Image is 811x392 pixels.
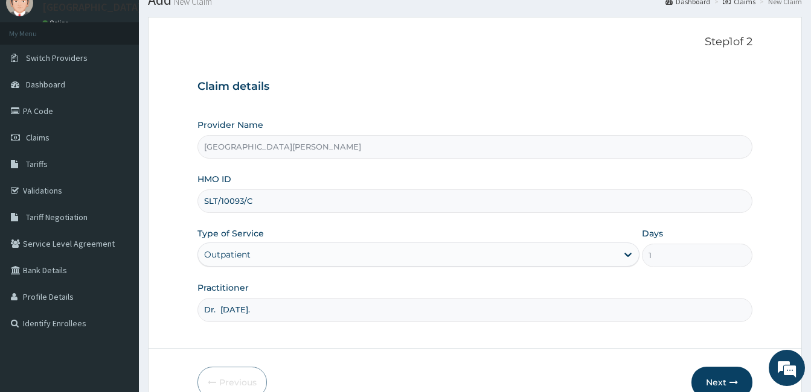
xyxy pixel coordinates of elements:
p: [GEOGRAPHIC_DATA][PERSON_NAME] [42,2,221,13]
label: Practitioner [197,282,249,294]
h3: Claim details [197,80,752,93]
label: HMO ID [197,173,231,185]
a: Online [42,19,71,27]
span: We're online! [70,119,167,241]
textarea: Type your message and hit 'Enter' [6,263,230,305]
span: Tariff Negotiation [26,212,88,223]
span: Claims [26,132,50,143]
input: Enter Name [197,298,752,321]
input: Enter HMO ID [197,189,752,213]
label: Provider Name [197,119,263,131]
div: Outpatient [204,248,251,261]
img: d_794563401_company_1708531726252_794563401 [22,60,49,90]
span: Dashboard [26,79,65,90]
div: Minimize live chat window [198,6,227,35]
span: Switch Providers [26,52,88,63]
label: Type of Service [197,227,264,239]
label: Days [642,227,663,239]
p: Step 1 of 2 [197,36,752,49]
div: Chat with us now [63,68,203,83]
span: Tariffs [26,159,48,169]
